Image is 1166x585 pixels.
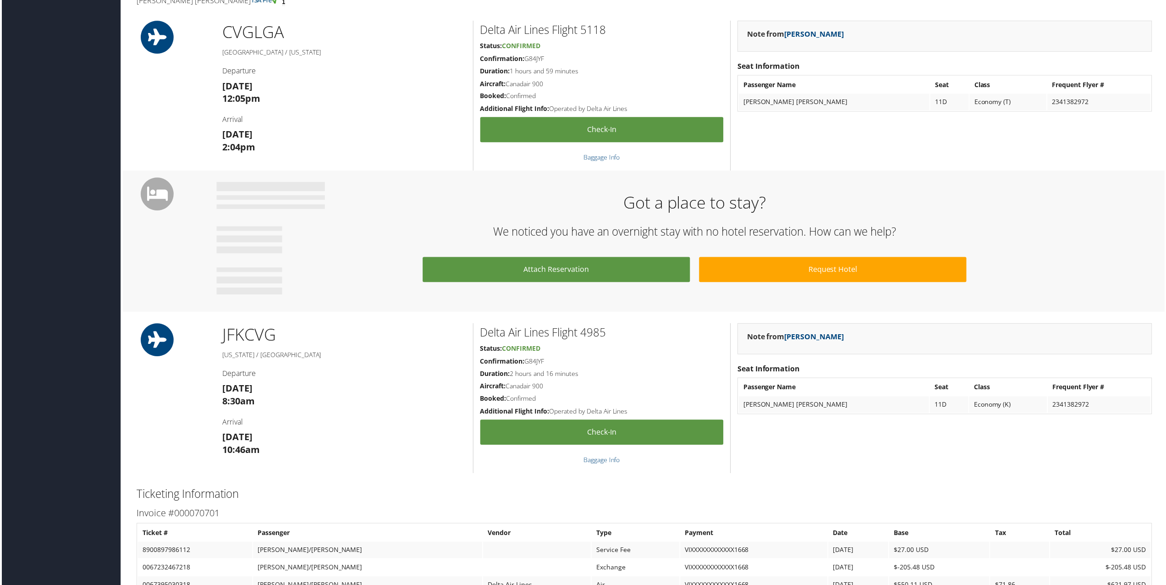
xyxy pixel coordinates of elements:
strong: [DATE] [221,383,252,396]
h1: CVG LGA [221,21,466,44]
td: VIXXXXXXXXXXXX1668 [681,543,828,560]
strong: Note from [748,332,845,342]
a: Request Hotel [699,258,968,283]
th: Vendor [483,526,591,542]
td: 11D [931,94,970,110]
th: Total [1051,526,1152,542]
h5: Canadair 900 [480,383,724,392]
span: Confirmed [502,41,540,50]
td: 2341382972 [1049,397,1152,414]
strong: Confirmation: [480,358,524,366]
td: Service Fee [592,543,679,560]
h5: [GEOGRAPHIC_DATA] / [US_STATE] [221,48,466,57]
strong: Seat Information [738,364,801,375]
h2: Delta Air Lines Flight 4985 [480,326,724,341]
h5: [US_STATE] / [GEOGRAPHIC_DATA] [221,351,466,360]
td: $27.00 USD [890,543,991,560]
td: Economy (K) [970,397,1048,414]
th: Passenger Name [739,77,930,93]
strong: Additional Flight Info: [480,408,549,417]
strong: Status: [480,41,502,50]
h5: Confirmed [480,92,724,101]
strong: Note from [748,29,845,39]
td: [PERSON_NAME] [PERSON_NAME] [739,397,930,414]
td: 2341382972 [1049,94,1152,110]
strong: Confirmation: [480,54,524,63]
h1: JFK CVG [221,324,466,347]
strong: Status: [480,345,502,353]
th: Class [971,77,1048,93]
th: Frequent Flyer # [1049,380,1152,397]
td: Exchange [592,561,679,577]
strong: 2:04pm [221,141,254,154]
strong: Aircraft: [480,79,506,88]
strong: 12:05pm [221,93,259,105]
th: Class [970,380,1048,397]
td: [PERSON_NAME]/[PERSON_NAME] [252,561,482,577]
th: Seat [931,77,970,93]
th: Passenger Name [739,380,930,397]
a: [PERSON_NAME] [785,332,845,342]
td: 8900897986112 [137,543,251,560]
h5: Confirmed [480,395,724,404]
strong: Duration: [480,66,510,75]
strong: Booked: [480,92,506,100]
h5: G84JYF [480,358,724,367]
td: $27.00 USD [1051,543,1152,560]
h4: Departure [221,369,466,379]
td: [DATE] [829,543,889,560]
a: Attach Reservation [422,258,690,283]
h5: G84JYF [480,54,724,63]
td: 0067232467218 [137,561,251,577]
strong: Aircraft: [480,383,506,392]
strong: [DATE] [221,80,252,92]
h4: Departure [221,66,466,76]
th: Tax [991,526,1050,542]
strong: 10:46am [221,445,259,457]
h5: Canadair 900 [480,79,724,88]
h4: Arrival [221,418,466,428]
td: Economy (T) [971,94,1048,110]
th: Date [829,526,889,542]
th: Type [592,526,679,542]
td: [PERSON_NAME]/[PERSON_NAME] [252,543,482,560]
strong: [DATE] [221,432,252,444]
h5: 2 hours and 16 minutes [480,370,724,379]
th: Frequent Flyer # [1049,77,1152,93]
a: Check-in [480,421,724,446]
td: VIXXXXXXXXXXXX1668 [681,561,828,577]
strong: Additional Flight Info: [480,105,549,113]
td: $-205.48 USD [890,561,991,577]
th: Base [890,526,991,542]
h2: Delta Air Lines Flight 5118 [480,22,724,38]
a: [PERSON_NAME] [785,29,845,39]
h5: Operated by Delta Air Lines [480,105,724,114]
th: Passenger [252,526,482,542]
td: $-205.48 USD [1051,561,1152,577]
td: 11D [931,397,969,414]
span: Confirmed [502,345,540,353]
th: Seat [931,380,969,397]
td: [DATE] [829,561,889,577]
strong: Seat Information [738,61,801,71]
strong: [DATE] [221,128,252,141]
h2: Ticketing Information [135,487,1154,503]
strong: Booked: [480,395,506,404]
h4: Arrival [221,115,466,125]
td: [PERSON_NAME] [PERSON_NAME] [739,94,930,110]
a: Baggage Info [583,153,620,162]
strong: 8:30am [221,396,254,408]
h5: 1 hours and 59 minutes [480,66,724,76]
h3: Invoice #000070701 [135,508,1154,521]
a: Baggage Info [583,457,620,465]
th: Payment [681,526,828,542]
h5: Operated by Delta Air Lines [480,408,724,417]
a: Check-in [480,117,724,143]
strong: Duration: [480,370,510,379]
th: Ticket # [137,526,251,542]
